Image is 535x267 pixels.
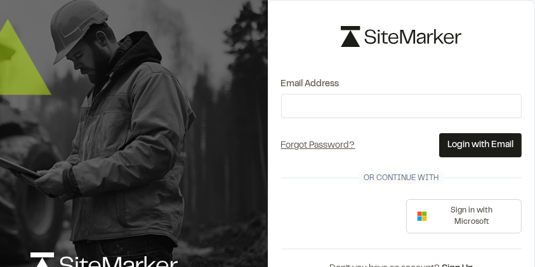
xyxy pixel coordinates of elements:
[359,173,444,184] span: Or continue with
[341,26,461,47] img: logo-black-rebrand.svg
[439,133,522,157] button: Login with Email
[281,142,355,150] a: Forgot Password?
[281,77,522,91] label: Email Address
[406,199,522,233] button: Sign in with Microsoft
[275,198,404,226] iframe: Sign in with Google Button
